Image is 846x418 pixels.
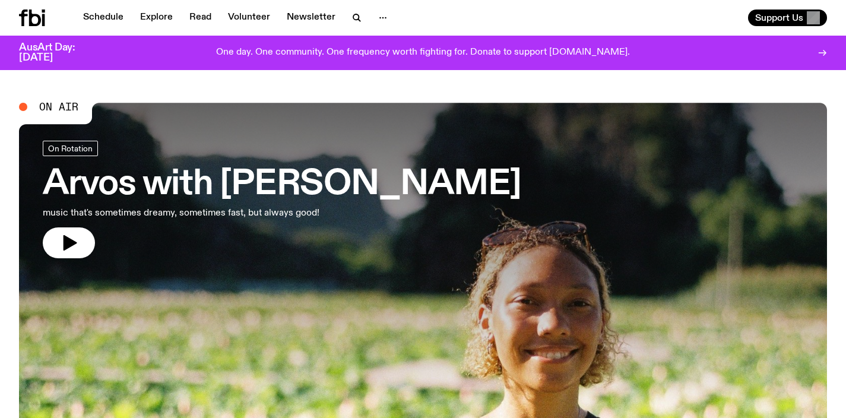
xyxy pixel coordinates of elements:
[755,12,803,23] span: Support Us
[182,9,218,26] a: Read
[221,9,277,26] a: Volunteer
[43,141,521,258] a: Arvos with [PERSON_NAME]music that's sometimes dreamy, sometimes fast, but always good!
[748,9,827,26] button: Support Us
[43,141,98,156] a: On Rotation
[76,9,131,26] a: Schedule
[43,168,521,201] h3: Arvos with [PERSON_NAME]
[48,144,93,153] span: On Rotation
[43,206,347,220] p: music that's sometimes dreamy, sometimes fast, but always good!
[19,43,95,63] h3: AusArt Day: [DATE]
[133,9,180,26] a: Explore
[280,9,343,26] a: Newsletter
[39,102,78,112] span: On Air
[216,47,630,58] p: One day. One community. One frequency worth fighting for. Donate to support [DOMAIN_NAME].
